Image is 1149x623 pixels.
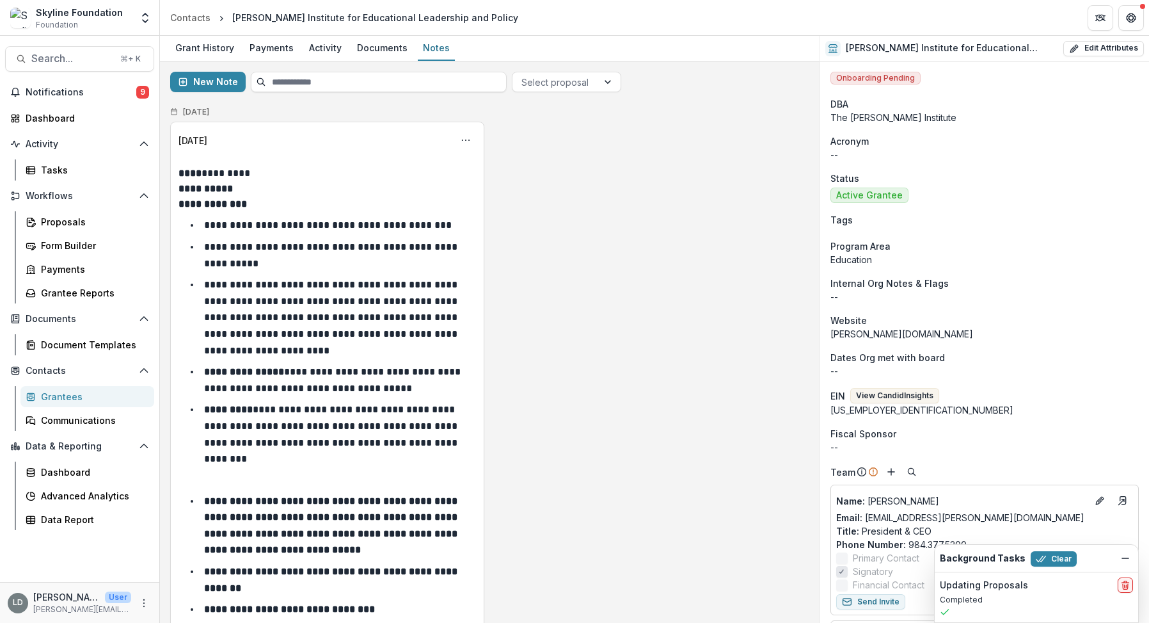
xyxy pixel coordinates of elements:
[41,163,144,177] div: Tasks
[26,87,136,98] span: Notifications
[136,86,149,99] span: 9
[830,314,867,327] span: Website
[1031,551,1077,567] button: Clear
[31,53,113,65] span: Search...
[836,512,862,523] span: Email:
[1113,490,1133,511] a: Go to contact
[20,386,154,407] a: Grantees
[26,366,134,376] span: Contacts
[836,539,906,550] span: Phone Number :
[10,8,31,28] img: Skyline Foundation
[20,334,154,355] a: Document Templates
[170,11,210,24] div: Contacts
[183,108,209,117] h2: [DATE]
[244,36,299,61] a: Payments
[830,465,855,479] p: Team
[41,489,144,503] div: Advanced Analytics
[41,465,144,479] div: Dashboard
[830,364,1139,378] p: --
[5,360,154,381] button: Open Contacts
[26,314,134,325] span: Documents
[830,253,1139,266] p: Education
[5,82,154,102] button: Notifications9
[836,524,1133,538] p: President & CEO
[1063,41,1144,56] button: Edit Attributes
[1118,578,1133,593] button: delete
[5,108,154,129] a: Dashboard
[836,526,859,537] span: Title :
[830,213,853,227] span: Tags
[41,390,144,403] div: Grantees
[940,594,1133,606] p: Completed
[853,578,924,592] span: Financial Contact
[5,46,154,72] button: Search...
[105,592,131,603] p: User
[33,604,131,615] p: [PERSON_NAME][EMAIL_ADDRESS][DOMAIN_NAME]
[20,485,154,506] a: Advanced Analytics
[830,148,1139,161] p: --
[846,43,1058,54] h2: [PERSON_NAME] Institute for Educational Leadership and Policy
[13,599,23,607] div: Lisa Dinh
[41,338,144,352] div: Document Templates
[836,496,865,506] span: Name :
[940,553,1026,564] h2: Background Tasks
[830,441,1139,454] div: --
[830,389,845,403] p: EIN
[36,6,123,19] div: Skyline Foundation
[836,538,1133,551] p: 984.377.5200
[26,139,134,150] span: Activity
[1088,5,1113,31] button: Partners
[20,410,154,431] a: Communications
[20,211,154,232] a: Proposals
[20,509,154,530] a: Data Report
[940,580,1028,591] h2: Updating Proposals
[853,565,893,578] span: Signatory
[830,290,1139,303] p: --
[26,111,144,125] div: Dashboard
[41,239,144,252] div: Form Builder
[1118,551,1133,566] button: Dismiss
[830,172,859,185] span: Status
[304,36,347,61] a: Activity
[1092,493,1107,508] button: Edit
[830,351,945,364] span: Dates Org met with board
[830,328,973,339] a: [PERSON_NAME][DOMAIN_NAME]
[352,38,413,57] div: Documents
[36,19,78,31] span: Foundation
[170,36,239,61] a: Grant History
[836,594,905,610] button: Send Invite
[830,134,869,148] span: Acronym
[5,186,154,206] button: Open Workflows
[836,494,1087,508] p: [PERSON_NAME]
[836,190,903,201] span: Active Grantee
[20,159,154,181] a: Tasks
[41,513,144,526] div: Data Report
[136,5,154,31] button: Open entity switcher
[904,464,919,480] button: Search
[836,494,1087,508] a: Name: [PERSON_NAME]
[830,403,1139,417] div: [US_EMPLOYER_IDENTIFICATION_NUMBER]
[418,38,455,57] div: Notes
[830,72,921,85] span: Onboarding Pending
[5,134,154,154] button: Open Activity
[20,462,154,483] a: Dashboard
[830,277,949,290] span: Internal Org Notes & Flags
[165,8,523,27] nav: breadcrumb
[26,441,134,452] span: Data & Reporting
[136,595,152,611] button: More
[830,427,896,441] span: Fiscal Sponsor
[830,97,848,111] span: DBA
[5,436,154,457] button: Open Data & Reporting
[244,38,299,57] div: Payments
[178,134,207,147] div: [DATE]
[20,235,154,256] a: Form Builder
[352,36,413,61] a: Documents
[232,11,518,24] div: [PERSON_NAME] Institute for Educational Leadership and Policy
[118,52,143,66] div: ⌘ + K
[456,130,476,150] button: Options
[850,388,939,403] button: View CandidInsights
[20,259,154,280] a: Payments
[33,590,100,604] p: [PERSON_NAME]
[304,38,347,57] div: Activity
[41,414,144,427] div: Communications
